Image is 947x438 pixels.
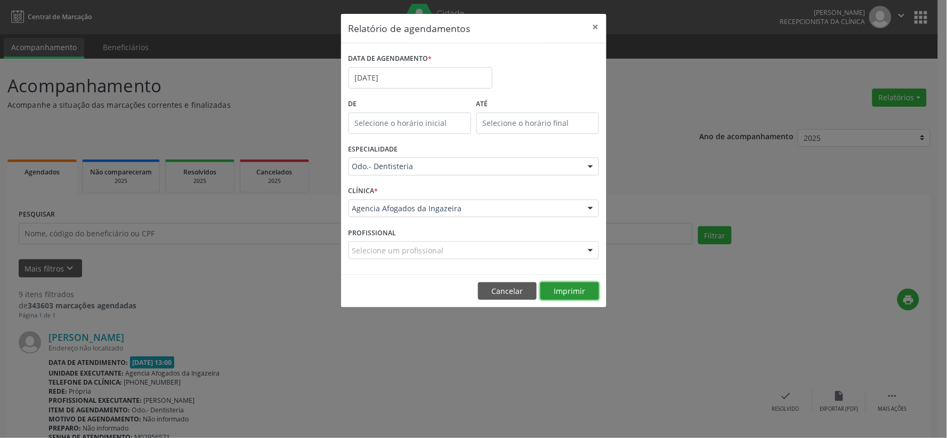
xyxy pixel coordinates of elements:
label: DATA DE AGENDAMENTO [349,51,432,67]
button: Imprimir [540,282,599,300]
label: CLÍNICA [349,183,378,200]
label: ATÉ [476,96,599,113]
button: Cancelar [478,282,537,300]
label: De [349,96,471,113]
input: Selecione uma data ou intervalo [349,67,492,89]
h5: Relatório de agendamentos [349,21,471,35]
span: Selecione um profissional [352,245,444,256]
input: Selecione o horário final [476,113,599,134]
span: Agencia Afogados da Ingazeira [352,203,577,214]
span: Odo.- Dentisteria [352,161,577,172]
button: Close [585,14,606,40]
label: PROFISSIONAL [349,225,396,241]
input: Selecione o horário inicial [349,113,471,134]
label: ESPECIALIDADE [349,141,398,158]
